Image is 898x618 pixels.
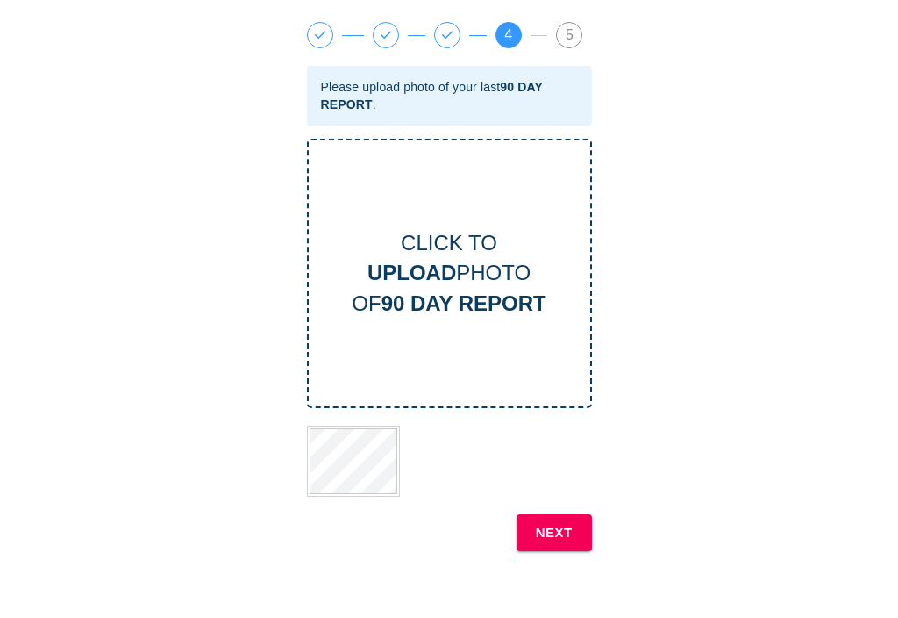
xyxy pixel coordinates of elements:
[308,23,332,47] span: 1
[496,23,521,47] span: 4
[374,23,398,47] span: 2
[309,228,590,319] div: CLICK TO PHOTO OF
[381,291,546,315] b: 90 DAY REPORT
[536,521,573,544] b: NEXT
[557,23,581,47] span: 5
[321,80,543,111] b: 90 DAY REPORT
[321,78,578,113] div: Please upload photo of your last .
[367,261,456,284] b: UPLOAD
[517,514,592,551] button: NEXT
[435,23,460,47] span: 3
